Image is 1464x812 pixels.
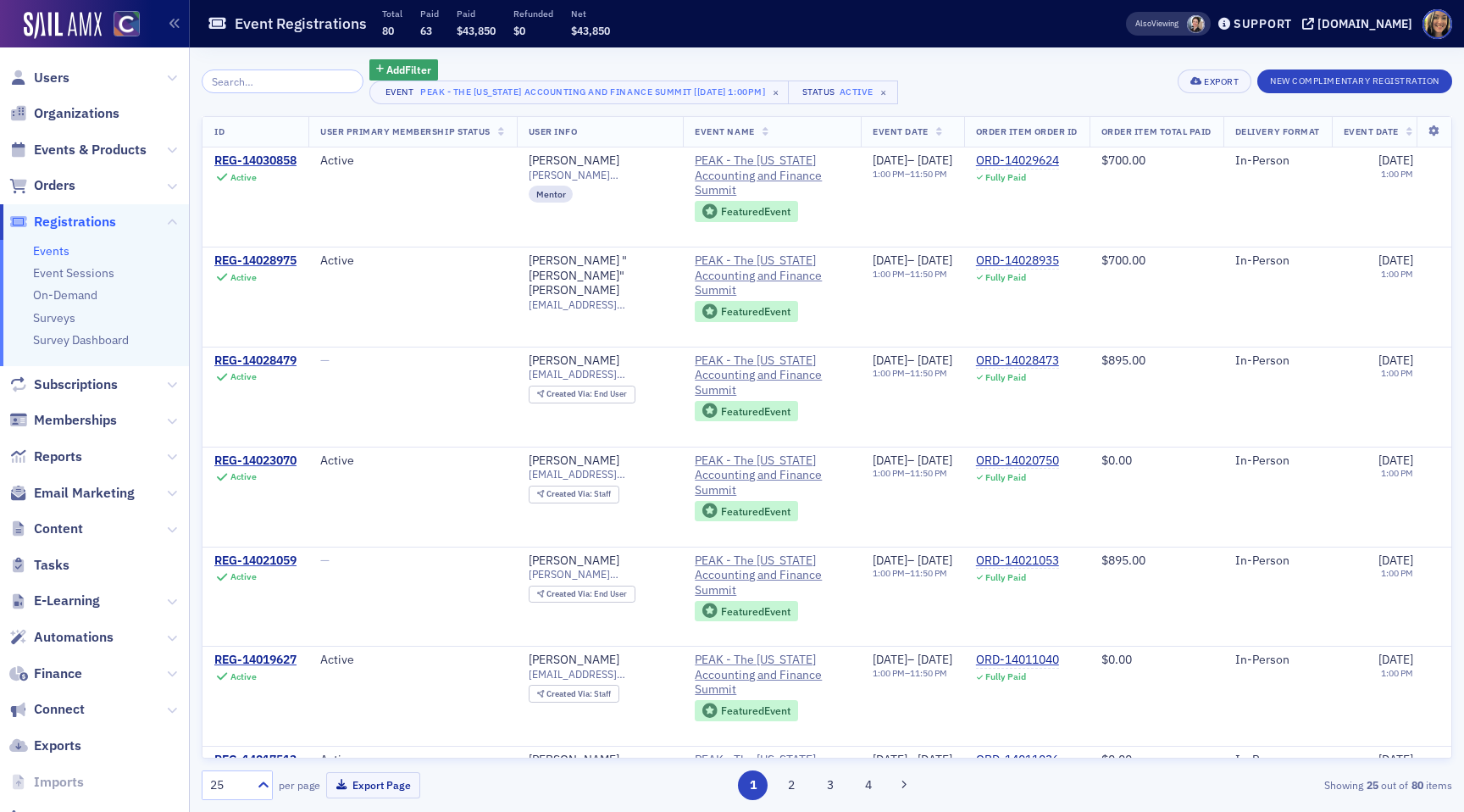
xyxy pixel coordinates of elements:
[788,81,898,104] button: StatusActive×
[695,153,849,198] span: PEAK - The Colorado Accounting and Finance Summit
[214,453,297,469] a: REG-14023070
[326,772,420,798] button: Export Page
[546,488,594,499] span: Created Via :
[24,12,102,39] img: SailAMX
[214,153,297,169] a: REG-14030858
[33,310,75,325] a: Surveys
[214,253,297,269] div: REG-14028975
[1235,253,1320,269] div: In-Person
[529,568,672,581] span: [PERSON_NAME][EMAIL_ADDRESS][DOMAIN_NAME]
[695,653,849,698] a: PEAK - The [US_STATE] Accounting and Finance Summit
[910,567,947,579] time: 11:50 PM
[976,453,1059,469] a: ORD-14020750
[873,169,952,180] div: –
[571,8,610,19] p: Net
[214,753,297,768] a: REG-14017513
[873,253,907,268] span: [DATE]
[1235,153,1320,169] div: In-Person
[1101,652,1132,667] span: $0.00
[546,688,594,699] span: Created Via :
[1101,453,1132,468] span: $0.00
[34,628,114,647] span: Automations
[214,553,297,569] div: REG-14021059
[1101,253,1145,268] span: $700.00
[873,269,952,280] div: –
[202,70,363,93] input: Search…
[34,375,118,394] span: Subscriptions
[1378,153,1413,168] span: [DATE]
[34,700,85,719] span: Connect
[695,501,798,522] div: Featured Event
[102,11,140,40] a: View Homepage
[1378,652,1413,667] span: [DATE]
[529,186,574,203] div: Mentor
[695,700,798,721] div: Featured Event
[873,353,952,369] div: –
[976,353,1059,369] a: ORD-14028473
[546,388,594,399] span: Created Via :
[1408,777,1426,793] strong: 80
[918,553,952,568] span: [DATE]
[34,411,117,430] span: Memberships
[382,24,394,37] span: 80
[529,153,619,169] div: [PERSON_NAME]
[976,753,1059,768] a: ORD-14011036
[33,287,97,303] a: On-Demand
[840,86,873,97] div: Active
[34,520,83,538] span: Content
[695,453,849,498] span: PEAK - The Colorado Accounting and Finance Summit
[529,453,619,469] div: [PERSON_NAME]
[721,207,790,216] div: Featured Event
[873,568,952,579] div: –
[976,553,1059,569] div: ORD-14021053
[529,253,672,298] a: [PERSON_NAME] "[PERSON_NAME]" [PERSON_NAME]
[918,253,952,268] span: [DATE]
[230,571,257,582] div: Active
[1235,453,1320,469] div: In-Person
[801,86,836,97] div: Status
[529,486,619,503] div: Created Via: Staff
[918,752,952,767] span: [DATE]
[1381,268,1413,280] time: 1:00 PM
[876,85,891,100] span: ×
[1422,9,1452,39] span: Profile
[382,8,402,19] p: Total
[873,553,907,568] span: [DATE]
[976,653,1059,668] a: ORD-14011040
[873,168,905,180] time: 1:00 PM
[34,104,119,123] span: Organizations
[546,690,611,699] div: Staff
[1381,168,1413,180] time: 1:00 PM
[9,375,118,394] a: Subscriptions
[9,700,85,719] a: Connect
[1235,653,1320,668] div: In-Person
[34,448,82,466] span: Reports
[320,753,505,768] div: Active
[1234,16,1292,31] div: Support
[695,401,798,422] div: Featured Event
[976,253,1059,269] a: ORD-14028935
[9,592,100,610] a: E-Learning
[768,85,784,100] span: ×
[873,353,907,368] span: [DATE]
[1135,18,1151,29] div: Also
[457,24,496,37] span: $43,850
[279,777,320,793] label: per page
[9,141,147,159] a: Events & Products
[873,367,905,379] time: 1:00 PM
[873,567,905,579] time: 1:00 PM
[721,706,790,715] div: Featured Event
[9,556,69,575] a: Tasks
[513,24,525,37] span: $0
[33,265,114,281] a: Event Sessions
[873,468,952,479] div: –
[695,253,849,298] a: PEAK - The [US_STATE] Accounting and Finance Summit
[873,125,928,137] span: Event Date
[910,268,947,280] time: 11:50 PM
[873,153,952,169] div: –
[529,353,619,369] div: [PERSON_NAME]
[529,653,619,668] div: [PERSON_NAME]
